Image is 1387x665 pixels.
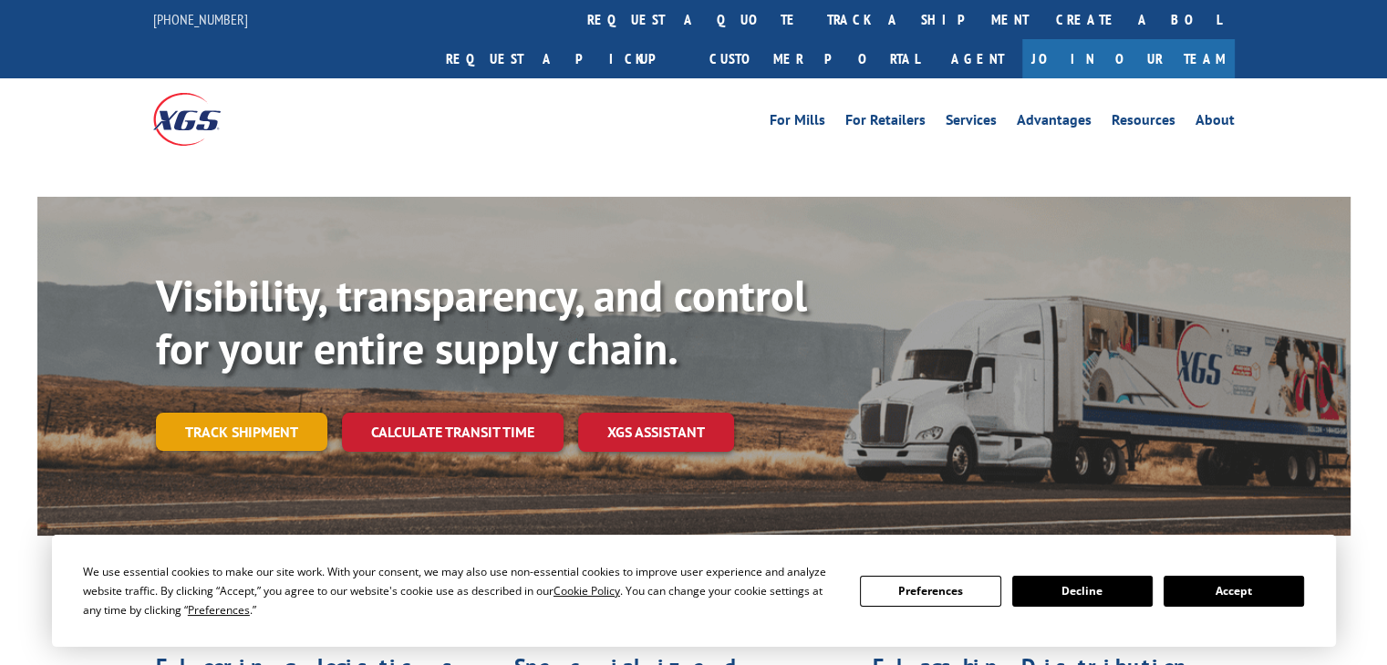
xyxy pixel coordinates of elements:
[578,413,734,452] a: XGS ASSISTANT
[554,583,620,598] span: Cookie Policy
[933,39,1022,78] a: Agent
[1112,113,1175,133] a: Resources
[1196,113,1235,133] a: About
[153,10,248,28] a: [PHONE_NUMBER]
[1164,576,1304,607] button: Accept
[1017,113,1092,133] a: Advantages
[946,113,997,133] a: Services
[156,413,327,451] a: Track shipment
[432,39,696,78] a: Request a pickup
[696,39,933,78] a: Customer Portal
[845,113,926,133] a: For Retailers
[770,113,825,133] a: For Mills
[342,413,564,452] a: Calculate transit time
[1012,576,1153,607] button: Decline
[1022,39,1235,78] a: Join Our Team
[156,267,807,376] b: Visibility, transparency, and control for your entire supply chain.
[188,602,250,618] span: Preferences
[83,562,838,619] div: We use essential cookies to make our site work. With your consent, we may also use non-essential ...
[52,535,1336,647] div: Cookie Consent Prompt
[860,576,1000,607] button: Preferences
